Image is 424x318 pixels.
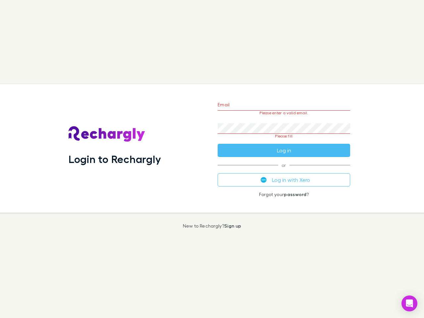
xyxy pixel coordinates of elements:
button: Log in [218,144,350,157]
p: Forgot your ? [218,192,350,197]
p: New to Rechargly? [183,223,241,229]
p: Please enter a valid email. [218,111,350,115]
div: Open Intercom Messenger [401,295,417,311]
a: password [284,191,306,197]
h1: Login to Rechargly [69,153,161,165]
a: Sign up [224,223,241,229]
img: Rechargly's Logo [69,126,145,142]
img: Xero's logo [261,177,267,183]
p: Please fill [218,134,350,138]
button: Log in with Xero [218,173,350,186]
